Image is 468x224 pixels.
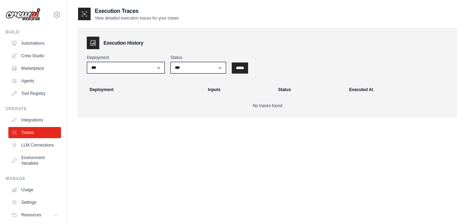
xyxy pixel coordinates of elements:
th: Executed At [345,82,454,97]
h3: Execution History [103,39,143,46]
a: Tool Registry [8,88,61,99]
a: Automations [8,38,61,49]
div: Build [6,29,61,35]
a: Integrations [8,114,61,126]
a: Environment Variables [8,152,61,169]
th: Deployment [81,82,204,97]
a: Usage [8,184,61,195]
label: Deployment [87,55,165,60]
a: Traces [8,127,61,138]
a: Marketplace [8,63,61,74]
a: Agents [8,75,61,87]
a: Settings [8,197,61,208]
p: No traces found [87,103,448,109]
span: Resources [21,212,41,218]
div: Operate [6,106,61,112]
h2: Execution Traces [95,7,179,15]
label: Status [170,55,226,60]
a: LLM Connections [8,140,61,151]
img: Logo [6,8,40,21]
th: Status [274,82,345,97]
p: View detailed execution traces for your crews [95,15,179,21]
th: Inputs [204,82,274,97]
a: Crew Studio [8,50,61,61]
button: Resources [8,209,61,221]
div: Manage [6,176,61,181]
